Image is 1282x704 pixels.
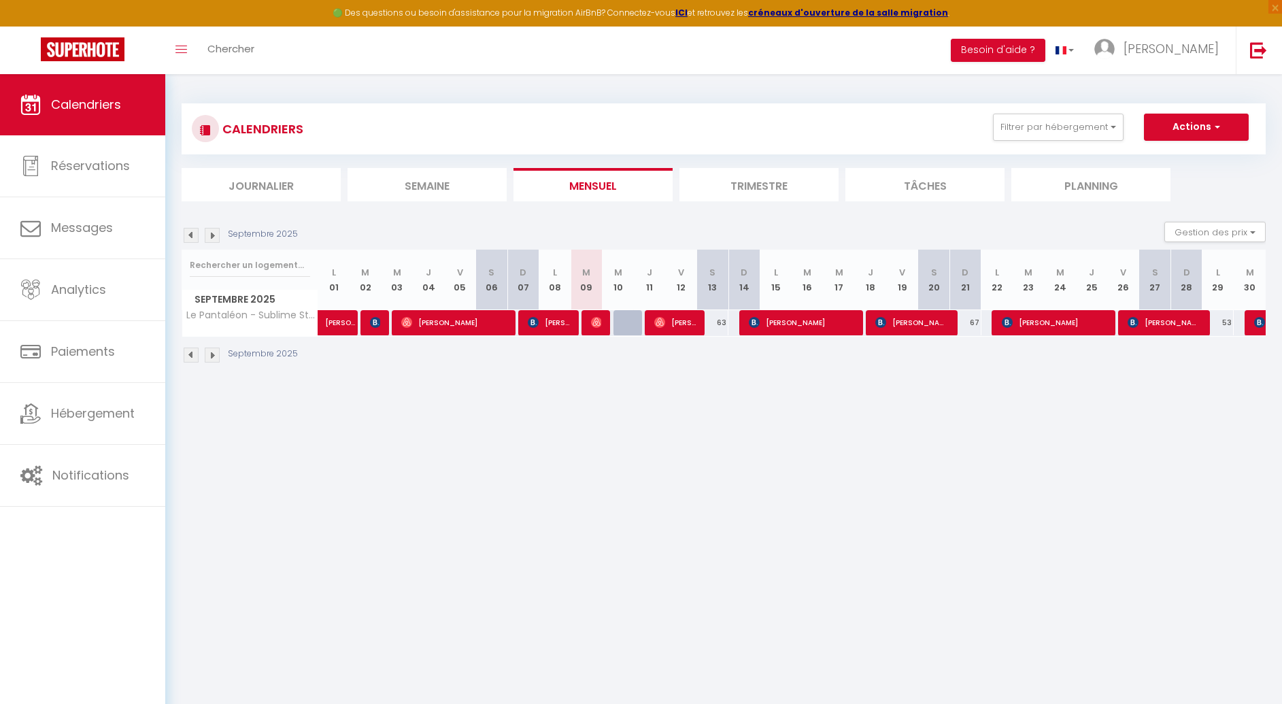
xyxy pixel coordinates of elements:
[182,168,341,201] li: Journalier
[426,266,431,279] abbr: J
[51,343,115,360] span: Paiements
[1202,310,1234,335] div: 53
[741,266,747,279] abbr: D
[1124,40,1219,57] span: [PERSON_NAME]
[51,96,121,113] span: Calendriers
[381,250,412,310] th: 03
[401,309,505,335] span: [PERSON_NAME]
[1011,168,1170,201] li: Planning
[1139,250,1170,310] th: 27
[949,310,981,335] div: 67
[602,250,633,310] th: 10
[591,309,601,335] span: [PERSON_NAME]
[318,310,350,336] a: [PERSON_NAME]
[51,157,130,174] span: Réservations
[52,467,129,484] span: Notifications
[457,266,463,279] abbr: V
[868,266,873,279] abbr: J
[1152,266,1158,279] abbr: S
[845,168,1005,201] li: Tâches
[413,250,444,310] th: 04
[219,114,303,144] h3: CALENDRIERS
[182,290,318,309] span: Septembre 2025
[370,309,380,335] span: [PERSON_NAME]
[697,250,728,310] th: 13
[207,41,254,56] span: Chercher
[614,266,622,279] abbr: M
[634,250,665,310] th: 11
[993,114,1124,141] button: Filtrer par hébergement
[1002,309,1106,335] span: [PERSON_NAME]
[675,7,688,18] a: ICI
[197,27,265,74] a: Chercher
[190,253,310,278] input: Rechercher un logement...
[792,250,823,310] th: 16
[835,266,843,279] abbr: M
[748,7,948,18] a: créneaux d'ouverture de la salle migration
[513,168,673,201] li: Mensuel
[1128,309,1200,335] span: [PERSON_NAME]
[647,266,652,279] abbr: J
[1089,266,1094,279] abbr: J
[228,228,298,241] p: Septembre 2025
[678,266,684,279] abbr: V
[1094,39,1115,59] img: ...
[1250,41,1267,58] img: logout
[824,250,855,310] th: 17
[393,266,401,279] abbr: M
[875,309,948,335] span: [PERSON_NAME]
[1216,266,1220,279] abbr: L
[1084,27,1236,74] a: ... [PERSON_NAME]
[709,266,715,279] abbr: S
[803,266,811,279] abbr: M
[228,348,298,361] p: Septembre 2025
[931,266,937,279] abbr: S
[488,266,494,279] abbr: S
[774,266,778,279] abbr: L
[760,250,792,310] th: 15
[918,250,949,310] th: 20
[886,250,917,310] th: 19
[51,405,135,422] span: Hébergement
[507,250,539,310] th: 07
[318,250,350,310] th: 01
[665,250,696,310] th: 12
[51,219,113,236] span: Messages
[679,168,839,201] li: Trimestre
[571,250,602,310] th: 09
[855,250,886,310] th: 18
[41,37,124,61] img: Super Booking
[697,310,728,335] div: 63
[582,266,590,279] abbr: M
[184,310,320,320] span: Le Pantaléon - Sublime Studio Capitole
[520,266,526,279] abbr: D
[51,281,106,298] span: Analytics
[949,250,981,310] th: 21
[1024,266,1032,279] abbr: M
[553,266,557,279] abbr: L
[1107,250,1138,310] th: 26
[348,168,507,201] li: Semaine
[1234,250,1266,310] th: 30
[539,250,571,310] th: 08
[981,250,1013,310] th: 22
[654,309,696,335] span: [PERSON_NAME]
[1056,266,1064,279] abbr: M
[1045,250,1076,310] th: 24
[528,309,569,335] span: [PERSON_NAME]
[361,266,369,279] abbr: M
[350,250,381,310] th: 02
[1202,250,1234,310] th: 29
[444,250,475,310] th: 05
[995,266,999,279] abbr: L
[1170,250,1202,310] th: 28
[1183,266,1190,279] abbr: D
[951,39,1045,62] button: Besoin d'aide ?
[1120,266,1126,279] abbr: V
[1164,222,1266,242] button: Gestion des prix
[962,266,968,279] abbr: D
[1076,250,1107,310] th: 25
[1144,114,1249,141] button: Actions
